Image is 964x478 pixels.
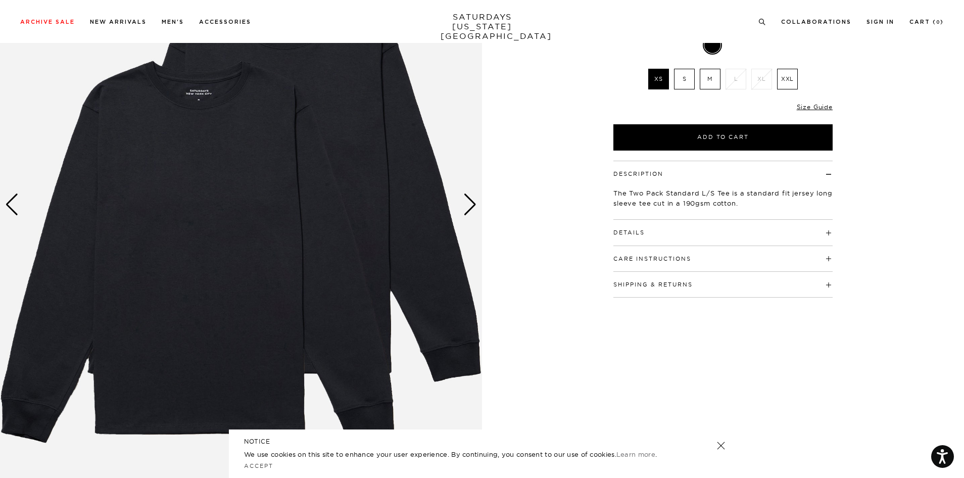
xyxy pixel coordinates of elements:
label: M [700,69,720,89]
button: Care Instructions [613,256,691,262]
p: We use cookies on this site to enhance your user experience. By continuing, you consent to our us... [244,449,684,459]
a: SATURDAYS[US_STATE][GEOGRAPHIC_DATA] [441,12,524,41]
h5: NOTICE [244,437,720,446]
a: Accessories [199,19,251,25]
label: XXL [777,69,798,89]
label: S [674,69,695,89]
a: Size Guide [797,103,833,111]
a: New Arrivals [90,19,147,25]
div: Next slide [463,194,477,216]
small: 0 [936,20,940,25]
a: Accept [244,462,273,469]
a: Sign In [866,19,894,25]
a: Learn more [616,450,655,458]
button: Details [613,230,645,235]
a: Men's [162,19,184,25]
button: Add to Cart [613,124,833,151]
button: Description [613,171,663,177]
a: Archive Sale [20,19,75,25]
label: XS [648,69,669,89]
div: Previous slide [5,194,19,216]
a: Cart (0) [909,19,944,25]
button: Shipping & Returns [613,282,693,288]
p: The Two Pack Standard L/S Tee is a standard fit jersey long sleeve tee cut in a 190gsm cotton. [613,188,833,208]
a: Collaborations [781,19,851,25]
